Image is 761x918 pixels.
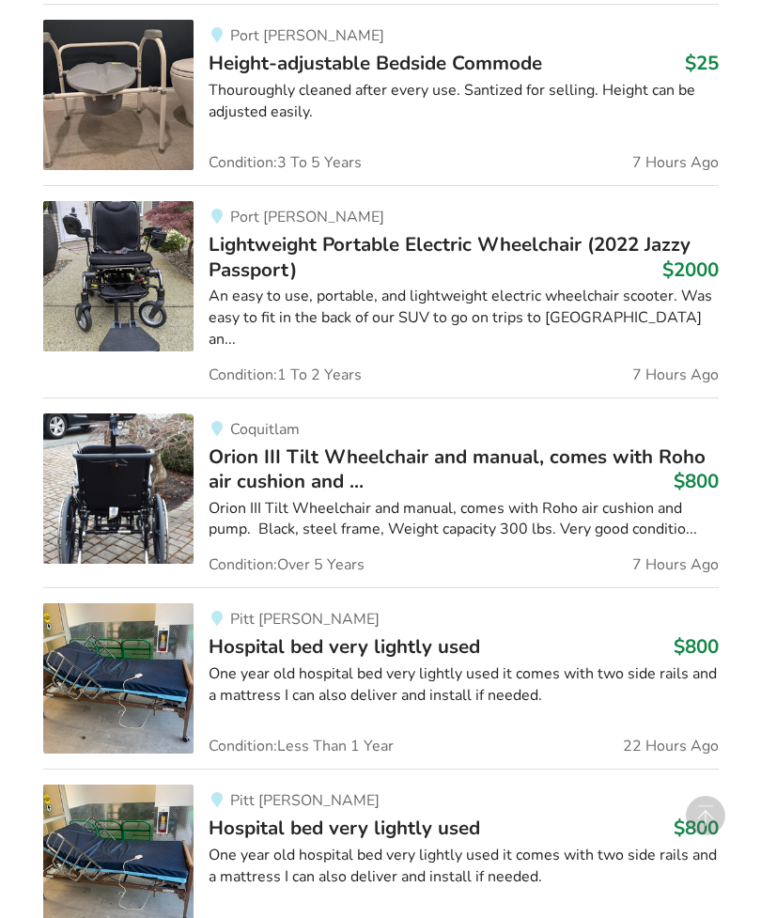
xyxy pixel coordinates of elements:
[632,367,719,382] span: 7 Hours Ago
[662,257,719,282] h3: $2000
[674,634,719,659] h3: $800
[43,413,194,564] img: mobility-orion iii tilt wheelchair and manual, comes with roho air cushion and pump. black, steel...
[43,397,719,588] a: mobility-orion iii tilt wheelchair and manual, comes with roho air cushion and pump. black, steel...
[209,633,480,660] span: Hospital bed very lightly used
[209,367,362,382] span: Condition: 1 To 2 Years
[230,790,380,811] span: Pitt [PERSON_NAME]
[209,815,480,841] span: Hospital bed very lightly used
[674,816,719,840] h3: $800
[230,207,384,227] span: Port [PERSON_NAME]
[230,419,300,440] span: Coquitlam
[209,557,365,572] span: Condition: Over 5 Years
[43,185,719,397] a: mobility-lightweight portable electric wheelchair (2022 jazzy passport)Port [PERSON_NAME]Lightwei...
[230,609,380,630] span: Pitt [PERSON_NAME]
[209,739,394,754] span: Condition: Less Than 1 Year
[209,80,719,123] div: Thouroughly cleaned after every use. Santized for selling. Height can be adjusted easily.
[674,469,719,493] h3: $800
[43,4,719,185] a: bathroom safety-height-adjustable bedside commodePort [PERSON_NAME]Height-adjustable Bedside Comm...
[209,663,719,707] div: One year old hospital bed very lightly used it comes with two side rails and a mattress I can als...
[632,155,719,170] span: 7 Hours Ago
[43,201,194,351] img: mobility-lightweight portable electric wheelchair (2022 jazzy passport)
[209,498,719,541] div: Orion III Tilt Wheelchair and manual, comes with Roho air cushion and pump. Black, steel frame, W...
[632,557,719,572] span: 7 Hours Ago
[209,231,691,282] span: Lightweight Portable Electric Wheelchair (2022 Jazzy Passport)
[43,20,194,170] img: bathroom safety-height-adjustable bedside commode
[230,25,384,46] span: Port [PERSON_NAME]
[209,845,719,888] div: One year old hospital bed very lightly used it comes with two side rails and a mattress I can als...
[209,443,706,494] span: Orion III Tilt Wheelchair and manual, comes with Roho air cushion and ...
[43,603,194,754] img: bedroom equipment-hospital bed very lightly used
[209,50,542,76] span: Height-adjustable Bedside Commode
[209,155,362,170] span: Condition: 3 To 5 Years
[685,51,719,75] h3: $25
[43,587,719,769] a: bedroom equipment-hospital bed very lightly usedPitt [PERSON_NAME]Hospital bed very lightly used$...
[623,739,719,754] span: 22 Hours Ago
[209,286,719,350] div: An easy to use, portable, and lightweight electric wheelchair scooter. Was easy to fit in the bac...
